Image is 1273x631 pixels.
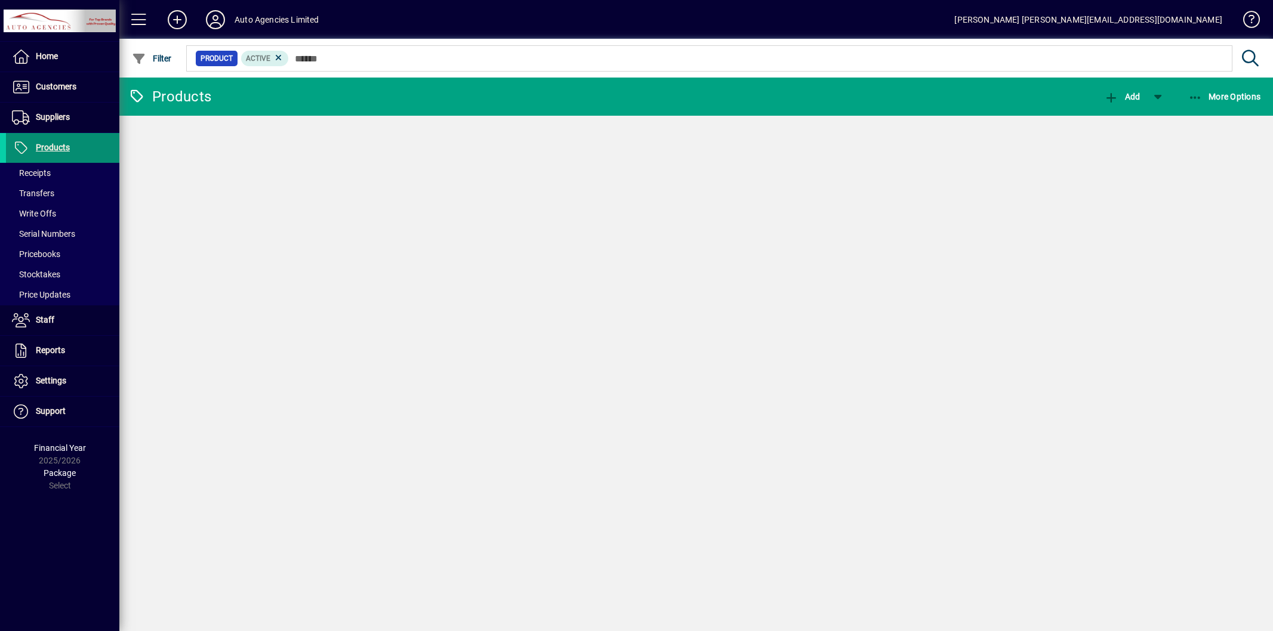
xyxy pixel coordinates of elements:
[241,51,289,66] mat-chip: Activation Status: Active
[1101,86,1143,107] button: Add
[246,54,270,63] span: Active
[1104,92,1140,101] span: Add
[6,264,119,284] a: Stocktakes
[132,54,172,63] span: Filter
[6,103,119,132] a: Suppliers
[12,249,60,259] span: Pricebooks
[6,366,119,396] a: Settings
[6,42,119,72] a: Home
[34,443,86,453] span: Financial Year
[158,9,196,30] button: Add
[6,336,119,366] a: Reports
[36,112,70,122] span: Suppliers
[6,72,119,102] a: Customers
[6,203,119,224] a: Write Offs
[12,270,60,279] span: Stocktakes
[36,315,54,324] span: Staff
[6,183,119,203] a: Transfers
[36,345,65,355] span: Reports
[6,305,119,335] a: Staff
[12,168,51,178] span: Receipts
[6,397,119,426] a: Support
[6,224,119,244] a: Serial Numbers
[12,188,54,198] span: Transfers
[36,82,76,91] span: Customers
[36,143,70,152] span: Products
[6,284,119,305] a: Price Updates
[36,376,66,385] span: Settings
[1234,2,1258,41] a: Knowledge Base
[12,290,70,299] span: Price Updates
[36,406,66,416] span: Support
[196,9,235,30] button: Profile
[6,244,119,264] a: Pricebooks
[235,10,319,29] div: Auto Agencies Limited
[36,51,58,61] span: Home
[1188,92,1261,101] span: More Options
[12,229,75,239] span: Serial Numbers
[128,87,211,106] div: Products
[44,468,76,478] span: Package
[12,209,56,218] span: Write Offs
[201,52,233,64] span: Product
[1185,86,1264,107] button: More Options
[6,163,119,183] a: Receipts
[129,48,175,69] button: Filter
[954,10,1222,29] div: [PERSON_NAME] [PERSON_NAME][EMAIL_ADDRESS][DOMAIN_NAME]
